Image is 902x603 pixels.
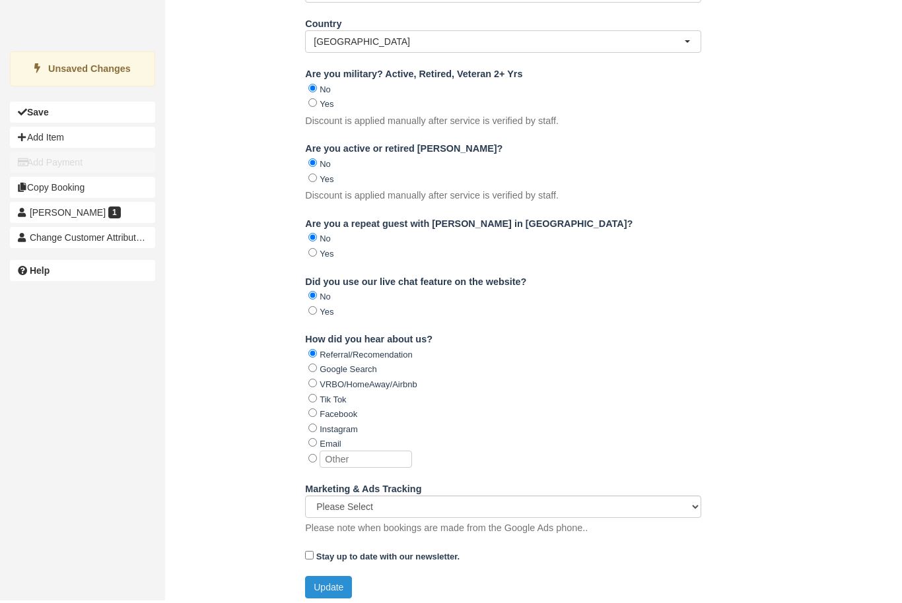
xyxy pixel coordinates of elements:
button: Add Item [10,129,155,150]
button: Change Customer Attribution [10,230,155,251]
label: Referral/Recomendation [320,352,412,362]
strong: Unsaved Changes [48,66,131,77]
label: Are you military? Active, Retired, Veteran 2+ Yrs [305,65,522,84]
label: No [320,236,331,246]
label: Google Search [320,367,376,377]
p: Discount is applied manually after service is verified by staff. [305,191,559,205]
p: Please note when bookings are made from the Google Ads phone.. [305,524,588,538]
label: How did you hear about us? [305,331,433,349]
label: No [320,87,331,97]
span: Change Customer Attribution [30,235,149,245]
button: [GEOGRAPHIC_DATA] [305,33,701,55]
label: VRBO/HomeAway/Airbnb [320,382,417,392]
label: Tik Tok [320,397,346,407]
a: Help [10,263,155,284]
input: Stay up to date with our newsletter. [305,554,314,562]
span: [PERSON_NAME] [30,210,106,220]
button: Add Payment [10,154,155,175]
b: Help [30,268,50,278]
label: No [320,162,331,172]
label: Yes [320,251,333,261]
label: Email [320,441,341,451]
label: Facebook [320,412,357,422]
span: 1 [108,209,121,221]
label: Marketing & Ads Tracking [305,480,421,499]
input: Other [320,453,412,470]
label: Yes [320,309,333,319]
label: Are you active or retired [PERSON_NAME]? [305,140,503,158]
label: Did you use our live chat feature on the website? [305,273,526,292]
b: Save [27,110,49,120]
button: Update [305,579,352,601]
label: Are you a repeat guest with [PERSON_NAME] in [GEOGRAPHIC_DATA]? [305,215,633,234]
label: Instagram [320,427,358,437]
p: Discount is applied manually after service is verified by staff. [305,117,559,131]
span: [GEOGRAPHIC_DATA] [314,38,684,51]
select: Please Select [305,498,701,521]
label: Country [305,15,341,34]
a: [PERSON_NAME] 1 [10,205,155,226]
label: Yes [320,177,333,187]
button: Copy Booking [10,179,155,201]
label: Yes [320,102,333,111]
strong: Stay up to date with our newsletter. [316,554,460,564]
label: No [320,294,331,304]
button: Save [10,104,155,125]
